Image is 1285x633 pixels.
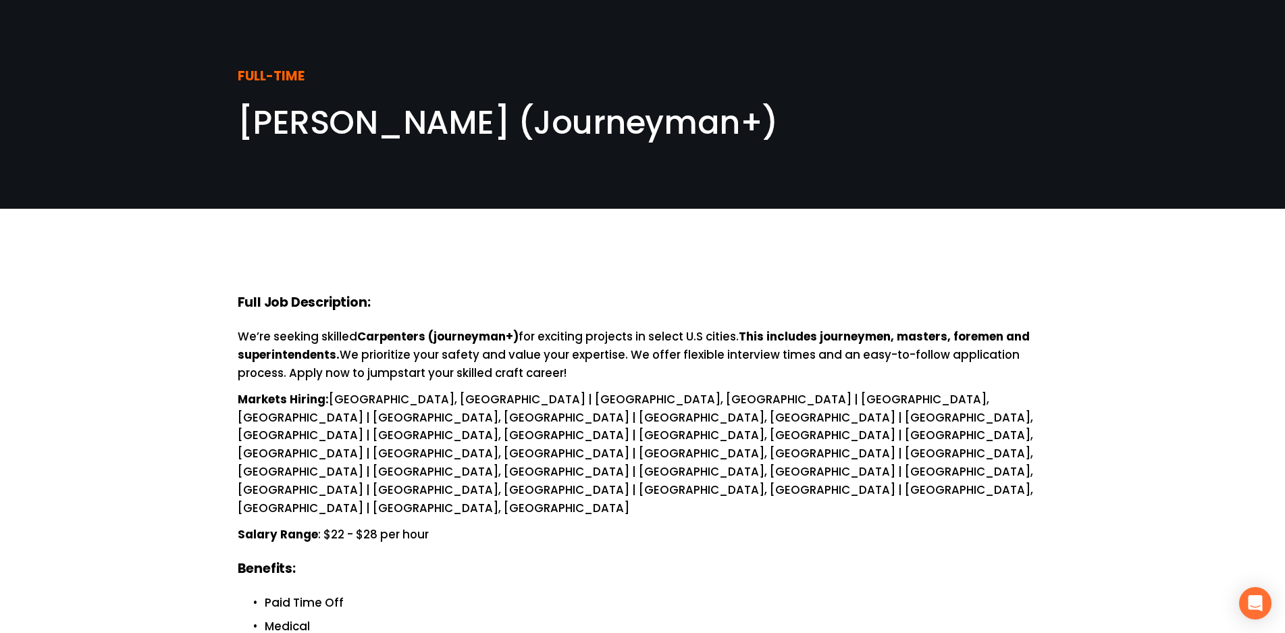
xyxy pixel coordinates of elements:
[238,391,329,407] strong: Markets Hiring:
[238,293,371,311] strong: Full Job Description:
[238,559,296,578] strong: Benefits:
[238,328,1032,363] strong: This includes journeymen, masters, foremen and superintendents.
[238,67,305,85] strong: FULL-TIME
[238,526,318,542] strong: Salary Range
[1239,587,1271,619] div: Open Intercom Messenger
[238,526,1048,544] p: : $22 - $28 per hour
[357,328,519,345] strong: Carpenters (journeyman+)
[238,390,1048,517] p: [GEOGRAPHIC_DATA], [GEOGRAPHIC_DATA] | [GEOGRAPHIC_DATA], [GEOGRAPHIC_DATA] | [GEOGRAPHIC_DATA], ...
[238,100,779,145] span: [PERSON_NAME] (Journeyman+)
[238,328,1048,382] p: We’re seeking skilled for exciting projects in select U.S cities. We prioritize your safety and v...
[265,594,1048,612] p: Paid Time Off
